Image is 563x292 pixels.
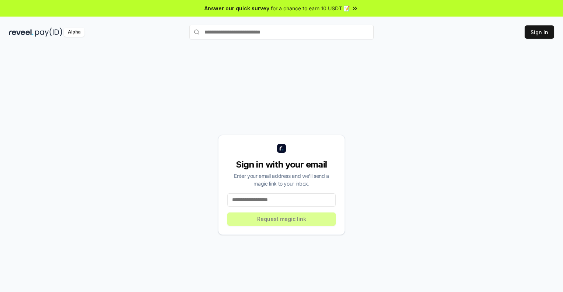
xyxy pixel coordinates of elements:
[271,4,350,12] span: for a chance to earn 10 USDT 📝
[525,25,554,39] button: Sign In
[227,172,336,187] div: Enter your email address and we’ll send a magic link to your inbox.
[64,28,84,37] div: Alpha
[35,28,62,37] img: pay_id
[204,4,269,12] span: Answer our quick survey
[227,159,336,170] div: Sign in with your email
[9,28,34,37] img: reveel_dark
[277,144,286,153] img: logo_small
